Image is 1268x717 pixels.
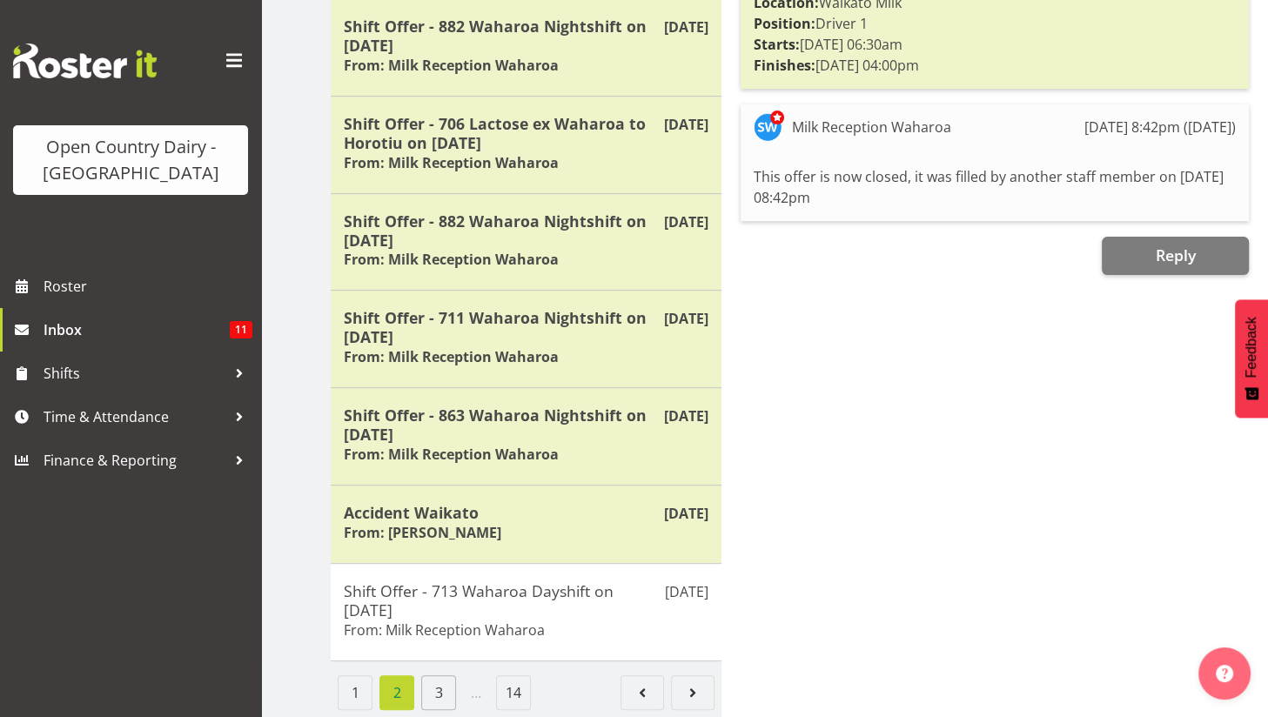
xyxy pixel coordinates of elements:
[44,273,252,299] span: Roster
[1216,665,1233,682] img: help-xxl-2.png
[754,113,782,141] img: steve-webb7510.jpg
[44,317,230,343] span: Inbox
[1235,299,1268,418] button: Feedback - Show survey
[664,17,708,37] p: [DATE]
[671,675,715,710] a: Page 3.
[338,675,372,710] a: Page 1.
[344,114,708,152] h5: Shift Offer - 706 Lactose ex Waharoa to Horotiu on [DATE]
[754,56,815,75] strong: Finishes:
[792,117,951,137] div: Milk Reception Waharoa
[344,621,545,639] h6: From: Milk Reception Waharoa
[344,251,559,268] h6: From: Milk Reception Waharoa
[1155,245,1195,265] span: Reply
[344,17,708,55] h5: Shift Offer - 882 Waharoa Nightshift on [DATE]
[664,405,708,426] p: [DATE]
[496,675,531,710] a: Page 14.
[344,154,559,171] h6: From: Milk Reception Waharoa
[1084,117,1236,137] div: [DATE] 8:42pm ([DATE])
[44,404,226,430] span: Time & Attendance
[754,35,800,54] strong: Starts:
[44,360,226,386] span: Shifts
[344,57,559,74] h6: From: Milk Reception Waharoa
[665,581,708,602] p: [DATE]
[664,308,708,329] p: [DATE]
[344,446,559,463] h6: From: Milk Reception Waharoa
[344,405,708,444] h5: Shift Offer - 863 Waharoa Nightshift on [DATE]
[344,581,708,620] h5: Shift Offer - 713 Waharoa Dayshift on [DATE]
[344,503,708,522] h5: Accident Waikato
[344,348,559,365] h6: From: Milk Reception Waharoa
[344,211,708,250] h5: Shift Offer - 882 Waharoa Nightshift on [DATE]
[1244,317,1259,378] span: Feedback
[1102,237,1249,275] button: Reply
[421,675,456,710] a: Page 3.
[344,524,501,541] h6: From: [PERSON_NAME]
[13,44,157,78] img: Rosterit website logo
[664,211,708,232] p: [DATE]
[754,14,815,33] strong: Position:
[664,503,708,524] p: [DATE]
[30,134,231,186] div: Open Country Dairy - [GEOGRAPHIC_DATA]
[754,162,1236,212] div: This offer is now closed, it was filled by another staff member on [DATE] 08:42pm
[230,321,252,338] span: 11
[344,308,708,346] h5: Shift Offer - 711 Waharoa Nightshift on [DATE]
[44,447,226,473] span: Finance & Reporting
[621,675,664,710] a: Page 1.
[664,114,708,135] p: [DATE]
